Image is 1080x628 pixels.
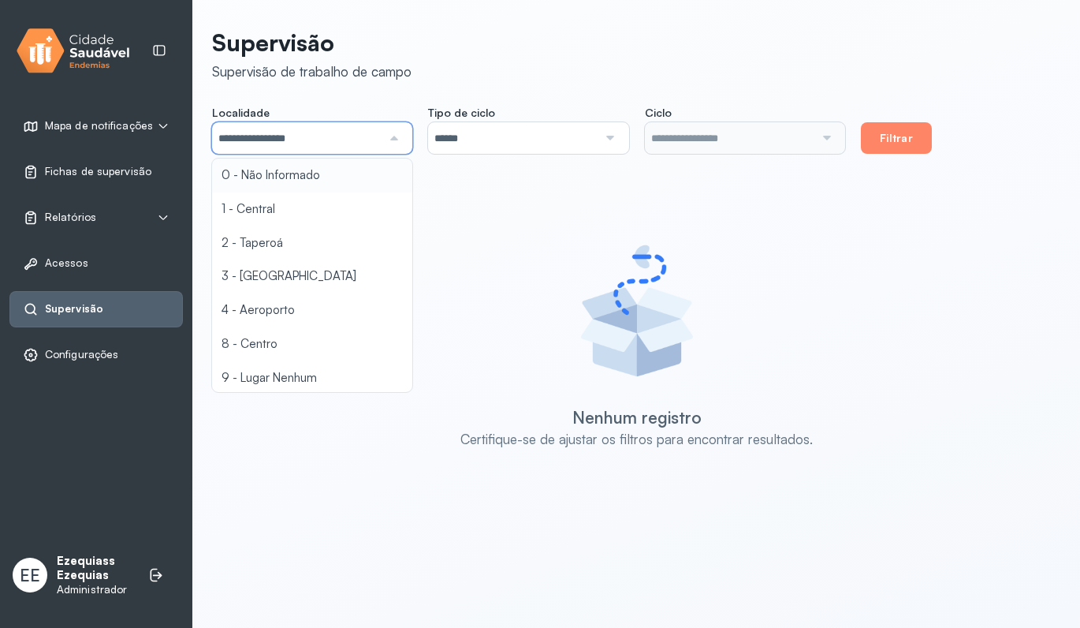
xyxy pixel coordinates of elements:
span: Mapa de notificações [45,119,153,133]
div: Nenhum registro [572,407,702,428]
li: 4 - Aeroporto [212,293,412,327]
a: Acessos [23,256,169,271]
p: Administrador [57,583,132,596]
span: Supervisão [45,302,103,316]
a: Fichas de supervisão [23,164,169,180]
span: Relatórios [45,211,96,224]
div: Certifique-se de ajustar os filtros para encontrar resultados. [460,431,813,447]
li: 3 - [GEOGRAPHIC_DATA] [212,260,412,293]
p: Supervisão [212,28,412,57]
li: 2 - Taperoá [212,226,412,260]
img: logo.svg [17,25,130,77]
span: Tipo de ciclo [428,106,495,120]
li: 9 - Lugar Nenhum [212,361,412,395]
span: Ciclo [645,106,672,120]
span: Localidade [212,106,270,120]
span: Fichas de supervisão [45,165,151,178]
span: Configurações [45,348,118,361]
span: EE [20,565,40,585]
p: Ezequiass Ezequias [57,554,132,584]
div: Supervisão de trabalho de campo [212,63,412,80]
a: Configurações [23,347,169,363]
li: 0 - Não Informado [212,159,412,193]
li: 8 - Centro [212,327,412,361]
span: Acessos [45,256,88,270]
a: Supervisão [23,301,169,317]
img: Imagem de Empty State [566,240,708,382]
li: 1 - Central [212,193,412,226]
div: 0 registros encontrados [212,179,1048,193]
button: Filtrar [861,122,932,154]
